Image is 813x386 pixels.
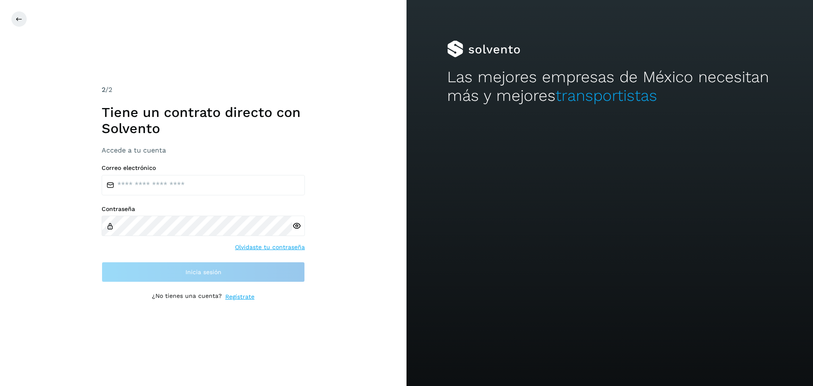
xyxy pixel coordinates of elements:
div: /2 [102,85,305,95]
span: transportistas [556,86,657,105]
button: Inicia sesión [102,262,305,282]
p: ¿No tienes una cuenta? [152,292,222,301]
label: Contraseña [102,205,305,213]
span: Inicia sesión [185,269,221,275]
a: Regístrate [225,292,254,301]
label: Correo electrónico [102,164,305,172]
h1: Tiene un contrato directo con Solvento [102,104,305,137]
h2: Las mejores empresas de México necesitan más y mejores [447,68,772,106]
span: 2 [102,86,105,94]
h3: Accede a tu cuenta [102,146,305,154]
a: Olvidaste tu contraseña [235,243,305,252]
